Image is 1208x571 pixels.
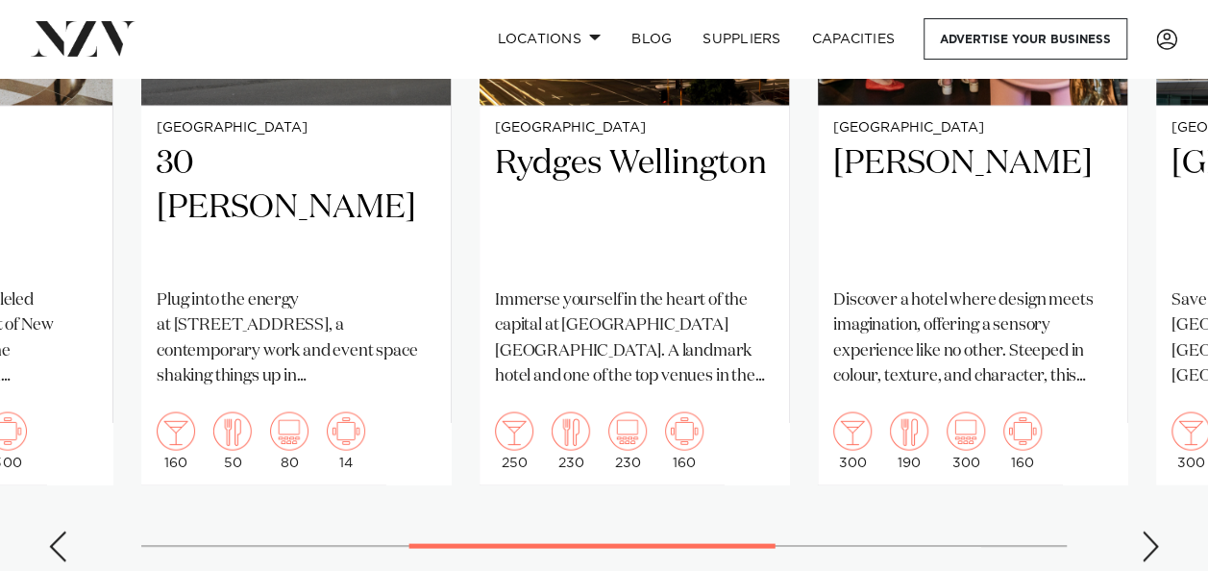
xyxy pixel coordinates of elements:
img: cocktail.png [495,411,533,450]
h2: Rydges Wellington [495,142,774,272]
img: dining.png [890,411,928,450]
a: SUPPLIERS [687,18,796,60]
a: Capacities [797,18,911,60]
div: 230 [608,411,647,469]
img: meeting.png [327,411,365,450]
h2: 30 [PERSON_NAME] [157,142,435,272]
div: 160 [1003,411,1042,469]
p: Discover a hotel where design meets imagination, offering a sensory experience like no other. Ste... [833,287,1112,388]
small: [GEOGRAPHIC_DATA] [833,121,1112,136]
a: BLOG [616,18,687,60]
div: 50 [213,411,252,469]
div: 300 [833,411,872,469]
a: Advertise your business [924,18,1127,60]
div: 250 [495,411,533,469]
div: 80 [270,411,308,469]
h2: [PERSON_NAME] [833,142,1112,272]
img: cocktail.png [833,411,872,450]
img: nzv-logo.png [31,21,136,56]
img: theatre.png [947,411,985,450]
p: Immerse yourself in the heart of the capital at [GEOGRAPHIC_DATA] [GEOGRAPHIC_DATA]. A landmark h... [495,287,774,388]
p: Plug into the energy at [STREET_ADDRESS], a contemporary work and event space shaking things up i... [157,287,435,388]
div: 14 [327,411,365,469]
img: meeting.png [1003,411,1042,450]
div: 300 [947,411,985,469]
div: 230 [552,411,590,469]
small: [GEOGRAPHIC_DATA] [157,121,435,136]
img: theatre.png [270,411,308,450]
img: dining.png [213,411,252,450]
img: cocktail.png [157,411,195,450]
div: 190 [890,411,928,469]
div: 160 [157,411,195,469]
img: dining.png [552,411,590,450]
img: theatre.png [608,411,647,450]
a: Locations [481,18,616,60]
img: meeting.png [665,411,703,450]
div: 160 [665,411,703,469]
small: [GEOGRAPHIC_DATA] [495,121,774,136]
